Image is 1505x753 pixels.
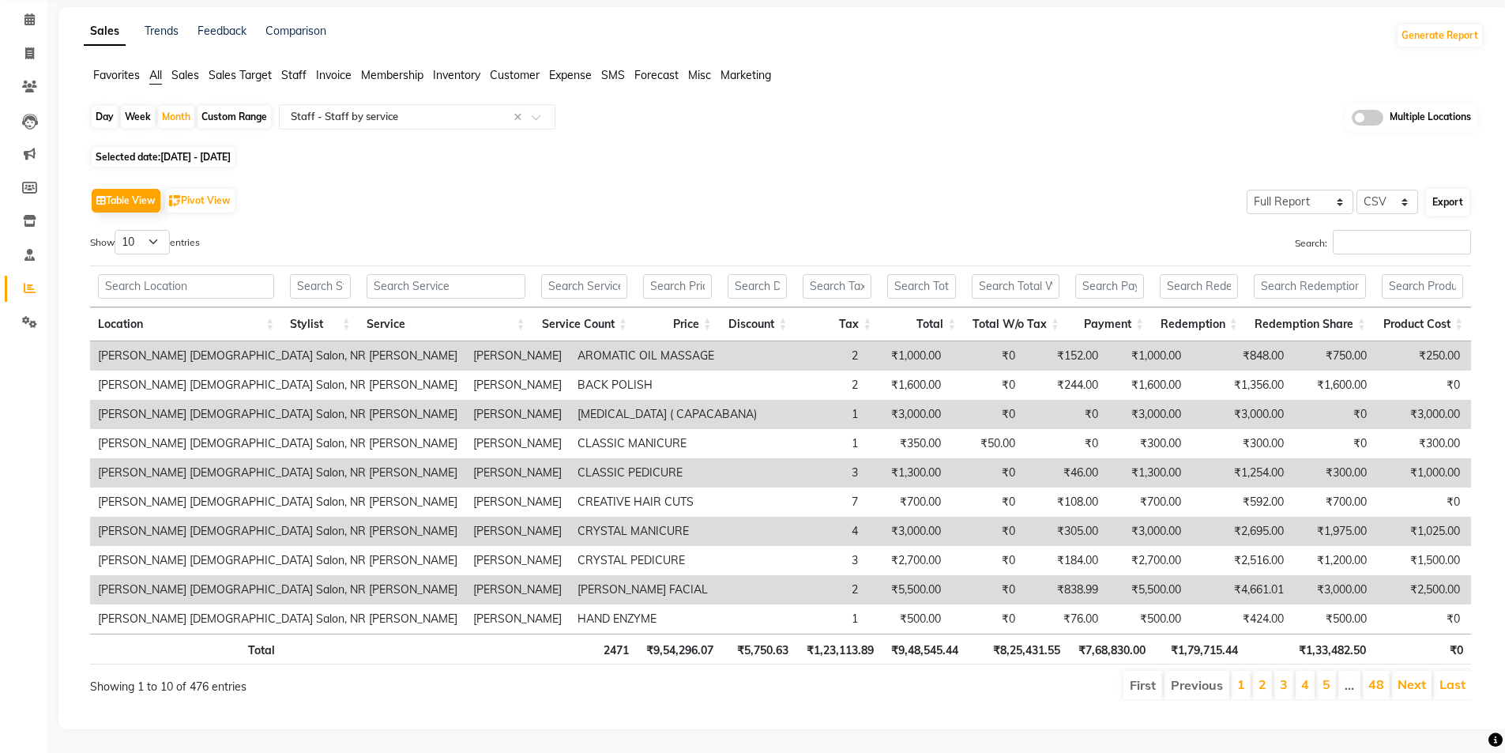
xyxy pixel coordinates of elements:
td: ₹0 [1375,371,1468,400]
td: ₹300.00 [1375,429,1468,458]
td: ₹184.00 [1023,546,1106,575]
td: ₹0 [949,517,1023,546]
span: Customer [490,68,540,82]
td: [PERSON_NAME] [DEMOGRAPHIC_DATA] Salon, NR [PERSON_NAME] [90,429,465,458]
span: Misc [688,68,711,82]
td: ₹152.00 [1023,341,1106,371]
a: 48 [1368,676,1384,692]
span: Clear all [514,109,527,126]
td: [PERSON_NAME] [DEMOGRAPHIC_DATA] Salon, NR [PERSON_NAME] [90,488,465,517]
td: ₹2,695.00 [1189,517,1292,546]
td: ₹1,600.00 [1292,371,1375,400]
td: ₹3,000.00 [866,400,949,429]
a: 5 [1323,676,1330,692]
td: ₹0 [1375,488,1468,517]
input: Search Stylist [290,274,351,299]
td: AROMATIC OIL MASSAGE [570,341,765,371]
a: Feedback [198,24,246,38]
td: ₹3,000.00 [1106,517,1189,546]
td: ₹0 [1023,400,1106,429]
select: Showentries [115,230,170,254]
input: Search Total W/o Tax [972,274,1059,299]
td: [PERSON_NAME] [DEMOGRAPHIC_DATA] Salon, NR [PERSON_NAME] [90,400,465,429]
td: HAND ENZYME [570,604,765,634]
td: ₹3,000.00 [1189,400,1292,429]
td: ₹750.00 [1292,341,1375,371]
input: Search Price [643,274,712,299]
input: Search Discount [728,274,787,299]
img: pivot.png [169,195,181,207]
td: ₹300.00 [1106,429,1189,458]
td: 1 [765,400,866,429]
th: ₹7,68,830.00 [1068,634,1153,665]
td: CREATIVE HAIR CUTS [570,488,765,517]
td: ₹0 [1292,400,1375,429]
span: Inventory [433,68,480,82]
td: [MEDICAL_DATA] ( CAPACABANA) [570,400,765,429]
span: Expense [549,68,592,82]
th: Total W/o Tax: activate to sort column ascending [964,307,1067,341]
td: ₹1,500.00 [1375,546,1468,575]
td: ₹1,600.00 [866,371,949,400]
td: ₹350.00 [866,429,949,458]
a: Comparison [265,24,326,38]
td: [PERSON_NAME] [DEMOGRAPHIC_DATA] Salon, NR [PERSON_NAME] [90,458,465,488]
td: ₹46.00 [1023,458,1106,488]
span: [DATE] - [DATE] [160,151,231,163]
th: Payment: activate to sort column ascending [1067,307,1152,341]
td: ₹500.00 [866,604,949,634]
div: Showing 1 to 10 of 476 entries [90,669,652,695]
span: Selected date: [92,147,235,167]
td: ₹1,254.00 [1189,458,1292,488]
th: Total [90,634,283,665]
td: ₹838.99 [1023,575,1106,604]
td: ₹3,000.00 [1292,575,1375,604]
span: Sales [171,68,199,82]
td: [PERSON_NAME] [DEMOGRAPHIC_DATA] Salon, NR [PERSON_NAME] [90,341,465,371]
td: ₹592.00 [1189,488,1292,517]
td: [PERSON_NAME] [465,341,570,371]
td: ₹5,500.00 [866,575,949,604]
input: Search Total [887,274,956,299]
a: Sales [84,17,126,46]
th: ₹1,33,482.50 [1246,634,1373,665]
a: Trends [145,24,179,38]
th: Product Cost: activate to sort column ascending [1374,307,1471,341]
input: Search Service Count [541,274,627,299]
td: [PERSON_NAME] [DEMOGRAPHIC_DATA] Salon, NR [PERSON_NAME] [90,546,465,575]
td: [PERSON_NAME] [465,371,570,400]
td: ₹848.00 [1189,341,1292,371]
th: ₹9,48,545.44 [882,634,966,665]
td: [PERSON_NAME] [465,429,570,458]
td: [PERSON_NAME] [DEMOGRAPHIC_DATA] Salon, NR [PERSON_NAME] [90,371,465,400]
th: Price: activate to sort column ascending [635,307,720,341]
th: ₹5,750.63 [721,634,797,665]
th: Redemption Share: activate to sort column ascending [1246,307,1374,341]
span: Membership [361,68,423,82]
input: Search Redemption Share [1254,274,1366,299]
input: Search Service [367,274,525,299]
input: Search Redemption [1160,274,1238,299]
td: ₹0 [949,371,1023,400]
td: ₹1,975.00 [1292,517,1375,546]
td: [PERSON_NAME] [DEMOGRAPHIC_DATA] Salon, NR [PERSON_NAME] [90,517,465,546]
span: SMS [601,68,625,82]
td: 4 [765,517,866,546]
td: ₹0 [949,341,1023,371]
input: Search: [1333,230,1471,254]
div: Custom Range [198,106,271,128]
td: ₹700.00 [866,488,949,517]
span: Favorites [93,68,140,82]
label: Show entries [90,230,200,254]
td: ₹300.00 [1189,429,1292,458]
td: ₹0 [949,488,1023,517]
span: Multiple Locations [1390,110,1471,126]
td: CRYSTAL PEDICURE [570,546,765,575]
div: Week [121,106,155,128]
td: ₹108.00 [1023,488,1106,517]
td: ₹5,500.00 [1106,575,1189,604]
td: ₹0 [1375,604,1468,634]
td: [PERSON_NAME] [465,400,570,429]
td: 2 [765,575,866,604]
button: Export [1426,189,1469,216]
